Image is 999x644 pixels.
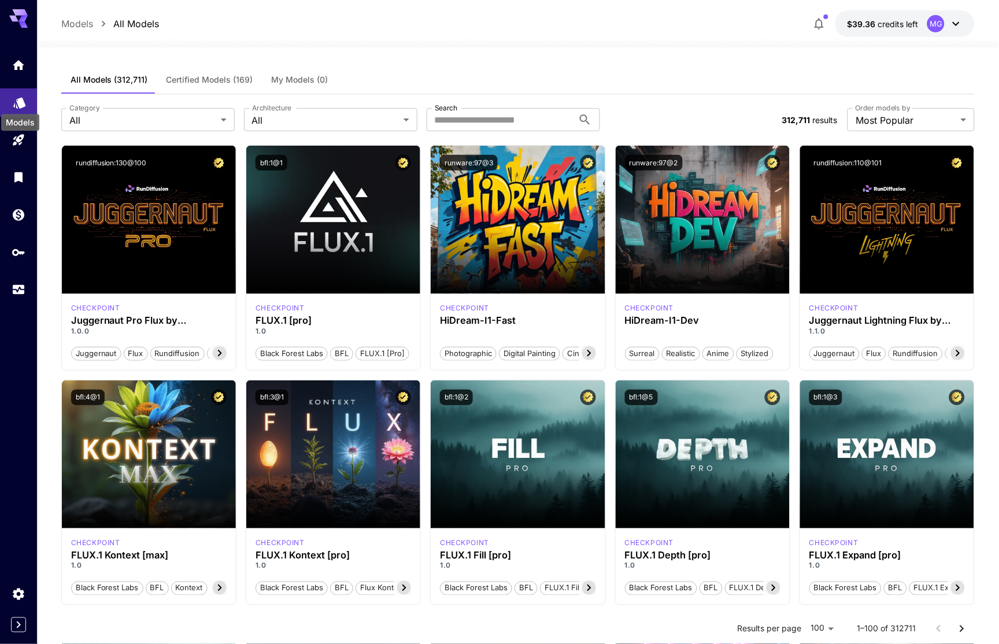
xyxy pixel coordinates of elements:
div: Playground [12,133,25,147]
span: BFL [515,583,537,594]
button: Black Forest Labs [440,580,512,595]
p: checkpoint [440,303,489,313]
span: Stylized [737,348,773,360]
button: schnell [945,346,980,361]
span: Black Forest Labs [626,583,697,594]
button: Digital Painting [499,346,560,361]
div: $39.35502 [847,18,918,30]
h3: FLUX.1 Kontext [max] [71,550,227,561]
div: Models [1,114,39,131]
p: checkpoint [625,303,674,313]
button: bfl:3@1 [256,390,288,405]
div: fluxpro [440,538,489,548]
button: BFL [884,580,907,595]
button: Black Forest Labs [625,580,697,595]
button: Certified Model – Vetted for best performance and includes a commercial license. [211,390,227,405]
div: Usage [12,283,25,297]
span: Black Forest Labs [72,583,143,594]
span: Black Forest Labs [256,348,327,360]
h3: FLUX.1 Fill [pro] [440,550,595,561]
div: Library [12,170,25,184]
button: Certified Model – Vetted for best performance and includes a commercial license. [395,390,411,405]
p: checkpoint [809,303,859,313]
button: Anime [702,346,734,361]
a: All Models [114,17,160,31]
button: Stylized [737,346,774,361]
button: FLUX.1 Expand [pro] [909,580,992,595]
h3: Juggernaut Lightning Flux by RunDiffusion [809,315,965,326]
button: Certified Model – Vetted for best performance and includes a commercial license. [211,155,227,171]
span: Black Forest Labs [441,583,512,594]
span: Most Popular [856,113,956,127]
button: juggernaut [71,346,121,361]
button: Realistic [662,346,700,361]
p: checkpoint [256,303,305,313]
button: Certified Model – Vetted for best performance and includes a commercial license. [765,155,780,171]
button: rundiffusion:110@101 [809,155,887,171]
p: checkpoint [71,538,120,548]
button: Photographic [440,346,497,361]
a: Models [61,17,93,31]
span: Certified Models (169) [166,75,253,85]
button: bfl:1@5 [625,390,658,405]
h3: FLUX.1 Kontext [pro] [256,550,411,561]
span: juggernaut [810,348,859,360]
h3: Juggernaut Pro Flux by RunDiffusion [71,315,227,326]
p: checkpoint [440,538,489,548]
span: Black Forest Labs [810,583,881,594]
button: bfl:1@2 [440,390,473,405]
span: My Models (0) [272,75,328,85]
div: Expand sidebar [11,617,26,632]
button: Kontext [171,580,208,595]
nav: breadcrumb [61,17,160,31]
div: FLUX.1 Kontext [pro] [256,538,305,548]
span: FLUX.1 Fill [pro] [541,583,605,594]
button: pro [207,346,228,361]
button: Certified Model – Vetted for best performance and includes a commercial license. [580,155,596,171]
span: flux [124,348,147,360]
h3: FLUX.1 [pro] [256,315,411,326]
span: 312,711 [782,115,811,125]
span: results [813,115,838,125]
h3: HiDream-I1-Fast [440,315,595,326]
div: API Keys [12,245,25,260]
button: bfl:1@1 [256,155,287,171]
div: FLUX.1 D [71,303,120,313]
p: 1.0 [625,561,780,571]
div: Settings [12,587,25,601]
button: flux [124,346,148,361]
span: credits left [878,19,918,29]
span: Realistic [663,348,700,360]
p: checkpoint [256,538,305,548]
button: BFL [330,346,353,361]
span: BFL [700,583,722,594]
button: rundiffusion [889,346,943,361]
span: BFL [146,583,168,594]
div: fluxpro [625,538,674,548]
span: BFL [885,583,906,594]
button: $39.35502MG [835,10,975,37]
span: rundiffusion [889,348,942,360]
span: Photographic [441,348,496,360]
label: Architecture [252,103,291,113]
button: Certified Model – Vetted for best performance and includes a commercial license. [949,390,965,405]
p: checkpoint [625,538,674,548]
p: 1–100 of 312711 [857,623,916,635]
button: Certified Model – Vetted for best performance and includes a commercial license. [580,390,596,405]
p: checkpoint [809,538,859,548]
span: rundiffusion [151,348,204,360]
button: Black Forest Labs [256,580,328,595]
p: Results per page [737,623,801,635]
button: bfl:4@1 [71,390,105,405]
button: Certified Model – Vetted for best performance and includes a commercial license. [949,155,965,171]
button: BFL [700,580,723,595]
span: Cinematic [563,348,606,360]
div: Home [12,58,25,72]
span: All Models (312,711) [71,75,148,85]
span: Kontext [172,583,207,594]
